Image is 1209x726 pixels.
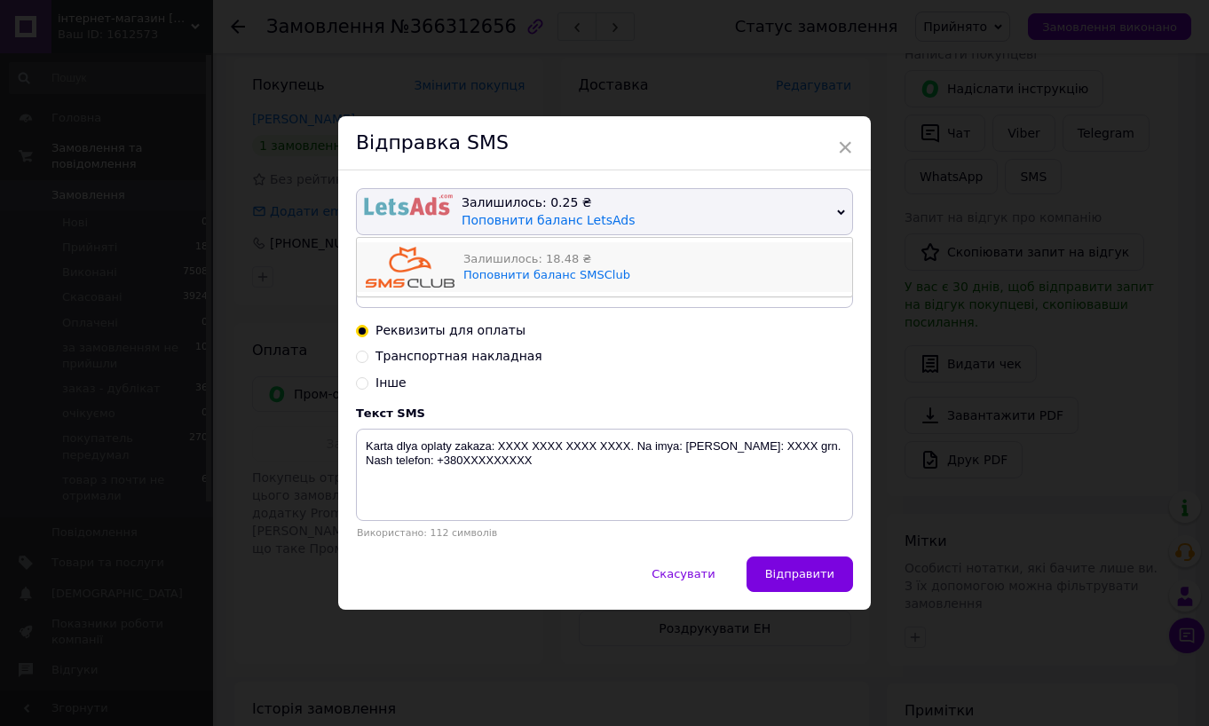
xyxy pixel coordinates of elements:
[375,323,525,337] span: Реквизиты для оплаты
[747,556,853,592] button: Відправити
[356,429,853,521] textarea: Karta dlya oplaty zakaza: XXXX XXXX XXXX XXXX. Na imya: [PERSON_NAME]: XXXX grn. Nash telefon: +3...
[633,556,733,592] button: Скасувати
[463,268,630,281] a: Поповнити баланс SMSClub
[652,567,715,580] span: Скасувати
[375,349,542,363] span: Транспортная накладная
[837,132,853,162] span: ×
[765,567,834,580] span: Відправити
[462,194,830,212] div: Залишилось: 0.25 ₴
[356,527,853,539] div: Використано: 112 символів
[462,213,636,227] a: Поповнити баланс LetsAds
[338,116,871,170] div: Відправка SMS
[375,375,407,390] span: Інше
[463,251,843,267] div: Залишилось: 18.48 ₴
[356,406,853,420] div: Текст SMS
